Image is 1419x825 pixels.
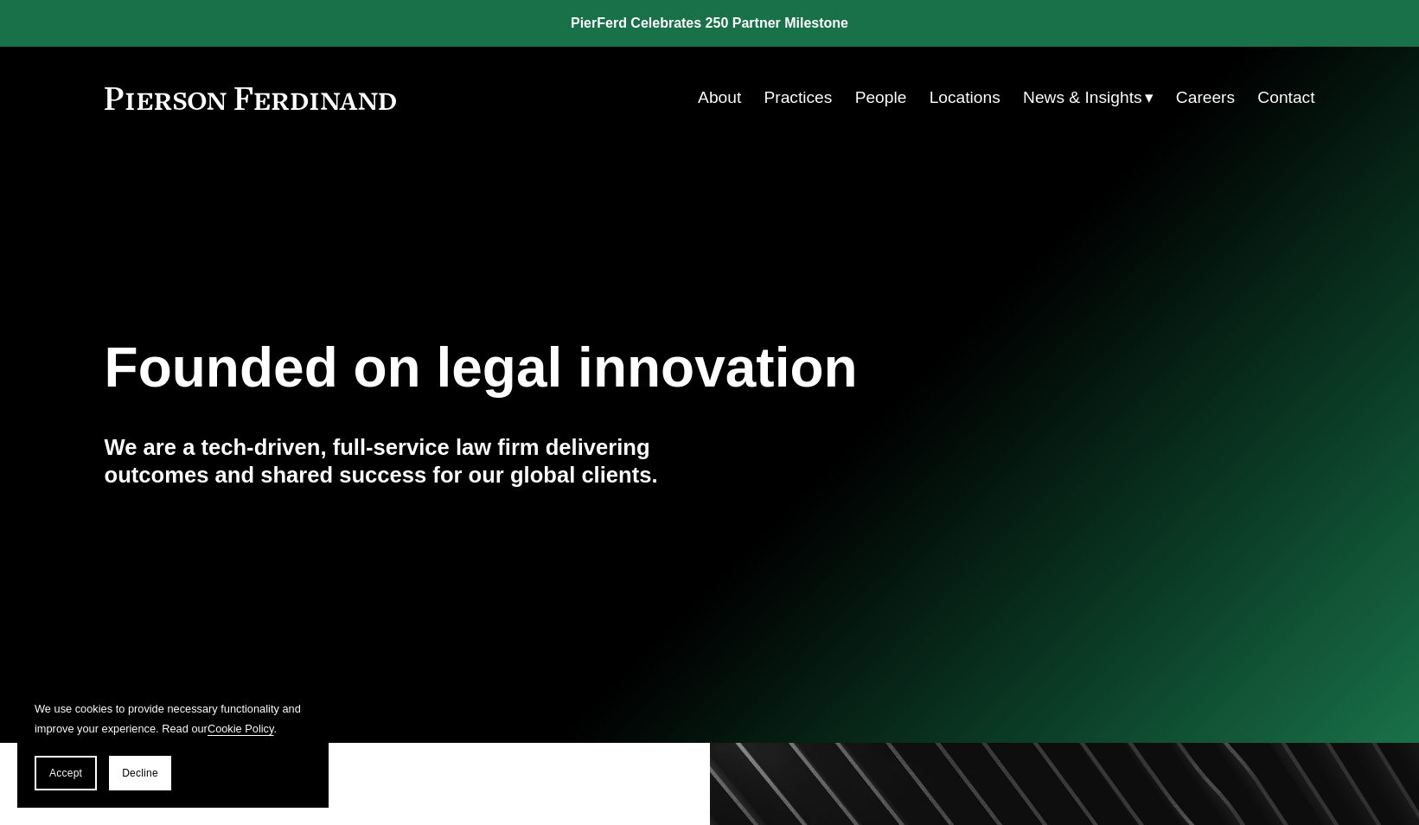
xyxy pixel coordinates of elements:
span: Decline [122,767,158,779]
a: Contact [1257,81,1314,114]
section: Cookie banner [17,681,329,808]
a: Practices [764,81,832,114]
p: We use cookies to provide necessary functionality and improve your experience. Read our . [35,699,311,739]
a: Cookie Policy [208,722,274,735]
h4: We are a tech-driven, full-service law firm delivering outcomes and shared success for our global... [105,433,710,489]
a: Careers [1176,81,1235,114]
span: Accept [49,767,82,779]
a: Locations [930,81,1000,114]
h1: Founded on legal innovation [105,336,1114,400]
button: Decline [109,756,171,790]
a: About [698,81,741,114]
span: News & Insights [1023,83,1142,113]
a: People [855,81,907,114]
button: Accept [35,756,97,790]
a: folder dropdown [1023,81,1154,114]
